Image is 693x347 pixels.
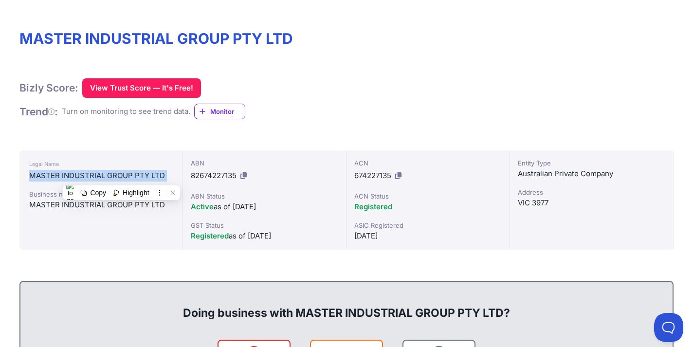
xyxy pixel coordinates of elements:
span: Registered [191,231,229,240]
div: Doing business with MASTER INDUSTRIAL GROUP PTY LTD? [30,290,663,321]
h1: Trend : [19,105,58,118]
div: as of [DATE] [191,230,338,242]
div: ABN Status [191,191,338,201]
div: Address [518,187,665,197]
div: VIC 3977 [518,197,665,209]
div: Business names [29,189,173,199]
div: GST Status [191,220,338,230]
h1: MASTER INDUSTRIAL GROUP PTY LTD [19,30,674,47]
span: 82674227135 [191,171,237,180]
div: Turn on monitoring to see trend data. [62,106,190,117]
div: ABN [191,158,338,168]
div: as of [DATE] [191,201,338,213]
span: Monitor [210,107,245,116]
iframe: Toggle Customer Support [654,313,683,342]
div: ACN Status [354,191,502,201]
div: ASIC Registered [354,220,502,230]
div: MASTER INDUSTRIAL GROUP PTY LTD [29,170,173,182]
span: Registered [354,202,392,211]
a: Monitor [194,104,245,119]
button: View Trust Score — It's Free! [82,78,201,98]
div: MASTER INDUSTRIAL GROUP PTY LTD [29,199,173,211]
div: [DATE] [354,230,502,242]
div: ACN [354,158,502,168]
span: Active [191,202,214,211]
div: Legal Name [29,158,173,170]
div: Entity Type [518,158,665,168]
h1: Bizly Score: [19,81,78,94]
div: Australian Private Company [518,168,665,180]
span: 674227135 [354,171,391,180]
